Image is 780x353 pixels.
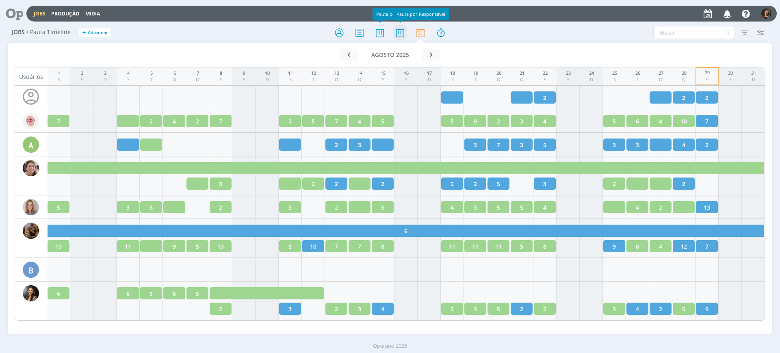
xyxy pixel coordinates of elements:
[497,141,500,149] span: 7
[15,67,47,86] div: Usuários
[173,76,176,83] div: Q
[173,242,176,251] span: 9
[705,69,710,76] div: 29
[381,203,384,212] span: 5
[543,180,546,188] span: 3
[335,203,338,212] span: 2
[58,76,60,83] div: S
[612,70,617,77] div: 25
[704,203,710,212] span: 13
[659,117,662,126] span: 4
[589,76,594,83] div: D
[381,305,384,313] span: 4
[393,8,449,20] div: Pauta por Responsável
[705,141,708,149] span: 2
[705,93,708,102] span: 2
[613,305,616,313] span: 3
[219,180,222,188] span: 3
[761,6,772,21] button: L
[451,203,454,212] span: 4
[543,70,548,77] div: 22
[705,305,708,313] span: 9
[705,117,708,126] span: 7
[635,76,640,83] div: T
[520,203,523,212] span: 5
[88,30,108,35] span: Adicionar
[497,203,500,212] span: 5
[682,70,687,77] div: 28
[728,70,733,77] div: 30
[312,117,315,126] span: 5
[543,305,546,313] span: 5
[127,76,130,83] div: S
[217,242,224,251] span: 13
[474,305,477,313] span: 3
[79,28,111,37] button: +Adicionar
[451,180,454,188] span: 2
[196,70,199,77] div: 7
[358,242,361,251] span: 7
[196,76,199,83] div: Q
[496,70,501,77] div: 20
[520,242,523,251] span: 5
[659,203,662,212] span: 2
[219,117,222,126] span: 7
[265,76,270,83] div: D
[682,141,685,149] span: 4
[23,199,39,215] img: A
[173,70,176,77] div: 6
[659,70,663,77] div: 27
[196,117,199,126] span: 2
[613,180,616,188] span: 2
[427,70,432,77] div: 17
[495,242,502,251] span: 11
[636,305,639,313] span: 4
[149,289,153,298] span: 5
[705,76,710,83] div: S
[85,10,100,17] a: Mídia
[496,76,501,83] div: Q
[335,141,338,149] span: 2
[219,305,222,313] span: 2
[472,242,479,251] span: 11
[404,70,409,77] div: 16
[543,203,546,212] span: 4
[243,76,245,83] div: S
[381,76,386,83] div: S
[31,11,48,17] button: Jobs
[51,10,80,17] a: Produção
[543,76,548,83] div: S
[497,180,500,188] span: 5
[82,28,86,37] span: +
[127,70,130,77] div: 4
[334,70,339,77] div: 13
[150,76,153,83] div: T
[126,289,130,298] span: 6
[636,141,639,149] span: 3
[474,141,477,149] span: 3
[682,93,685,102] span: 2
[26,29,71,36] span: / Pauta Timeline
[705,242,708,251] span: 7
[589,70,594,77] div: 24
[220,76,222,83] div: S
[288,242,292,251] span: 5
[173,289,176,298] span: 6
[23,285,39,301] img: B
[613,242,616,251] span: 9
[520,76,524,83] div: Q
[635,70,640,77] div: 26
[566,76,571,83] div: S
[265,70,270,77] div: 10
[636,203,639,212] span: 4
[520,305,523,313] span: 2
[288,70,293,77] div: 11
[81,70,83,77] div: 2
[23,160,39,176] img: A
[196,289,199,298] span: 5
[150,70,153,77] div: 5
[149,117,153,126] span: 2
[659,305,662,313] span: 2
[358,305,361,313] span: 3
[427,76,432,83] div: D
